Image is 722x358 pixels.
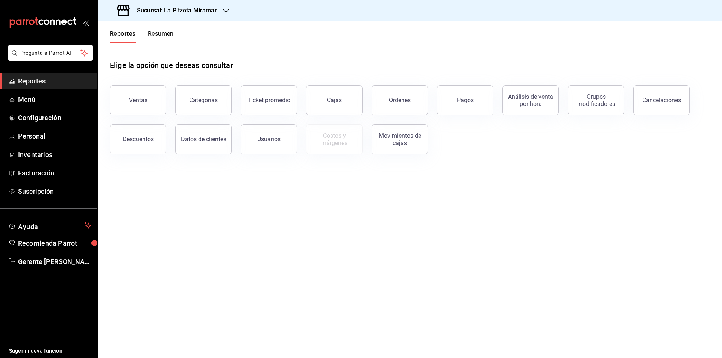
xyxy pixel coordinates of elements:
button: Datos de clientes [175,124,232,154]
button: Órdenes [372,85,428,115]
button: Cajas [306,85,363,115]
div: Órdenes [389,97,411,104]
button: Ticket promedio [241,85,297,115]
button: Cancelaciones [633,85,690,115]
button: Categorías [175,85,232,115]
h1: Elige la opción que deseas consultar [110,60,233,71]
button: Contrata inventarios para ver este reporte [306,124,363,154]
span: Pregunta a Parrot AI [20,49,81,57]
span: Ayuda [18,221,82,230]
button: Resumen [148,30,174,43]
div: Cancelaciones [642,97,681,104]
div: Movimientos de cajas [376,132,423,147]
div: Análisis de venta por hora [507,93,554,107]
button: Pregunta a Parrot AI [8,45,93,61]
button: Ventas [110,85,166,115]
button: Descuentos [110,124,166,154]
span: Menú [18,94,91,104]
span: Reportes [18,76,91,86]
span: Sugerir nueva función [9,347,91,355]
div: Ticket promedio [247,97,290,104]
div: Categorías [189,97,218,104]
button: Usuarios [241,124,297,154]
div: Grupos modificadores [573,93,619,107]
div: Ventas [129,97,147,104]
div: Datos de clientes [181,136,226,143]
button: Análisis de venta por hora [502,85,559,115]
div: Usuarios [257,136,281,143]
div: navigation tabs [110,30,174,43]
span: Configuración [18,113,91,123]
button: open_drawer_menu [83,20,89,26]
div: Pagos [457,97,474,104]
a: Pregunta a Parrot AI [5,54,93,62]
div: Cajas [327,97,342,104]
div: Costos y márgenes [311,132,358,147]
span: Inventarios [18,150,91,160]
span: Suscripción [18,186,91,196]
h3: Sucursal: La Pitzota Miramar [131,6,217,15]
button: Pagos [437,85,493,115]
div: Descuentos [123,136,154,143]
button: Reportes [110,30,136,43]
span: Gerente [PERSON_NAME] [18,257,91,267]
button: Grupos modificadores [568,85,624,115]
button: Movimientos de cajas [372,124,428,154]
span: Facturación [18,168,91,178]
span: Personal [18,131,91,141]
span: Recomienda Parrot [18,238,91,248]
